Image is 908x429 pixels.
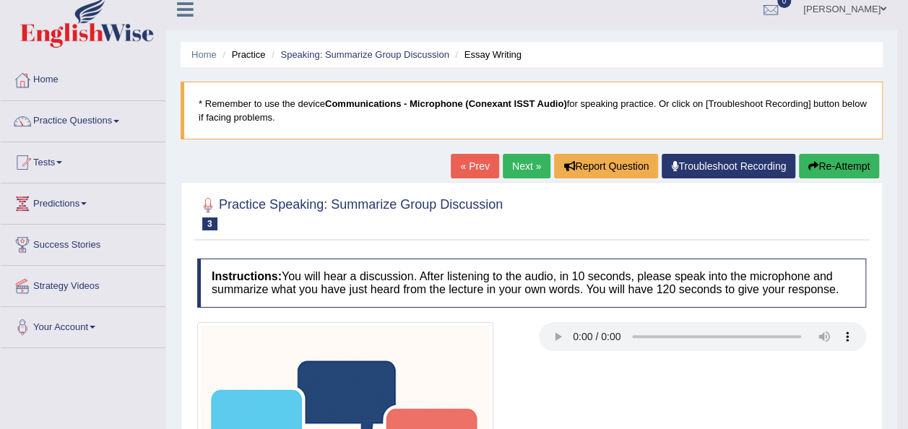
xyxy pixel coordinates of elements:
h4: You will hear a discussion. After listening to the audio, in 10 seconds, please speak into the mi... [197,259,866,307]
li: Practice [219,48,265,61]
a: Strategy Videos [1,266,165,302]
b: Communications - Microphone (Conexant ISST Audio) [325,98,567,109]
a: « Prev [451,154,498,178]
a: Success Stories [1,225,165,261]
a: Home [191,49,217,60]
button: Report Question [554,154,658,178]
a: Predictions [1,183,165,220]
b: Instructions: [212,270,282,282]
a: Home [1,60,165,96]
blockquote: * Remember to use the device for speaking practice. Or click on [Troubleshoot Recording] button b... [181,82,883,139]
a: Tests [1,142,165,178]
li: Essay Writing [451,48,521,61]
a: Your Account [1,307,165,343]
a: Speaking: Summarize Group Discussion [280,49,449,60]
h2: Practice Speaking: Summarize Group Discussion [197,194,503,230]
button: Re-Attempt [799,154,879,178]
a: Troubleshoot Recording [662,154,795,178]
a: Next » [503,154,550,178]
span: 3 [202,217,217,230]
a: Practice Questions [1,101,165,137]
